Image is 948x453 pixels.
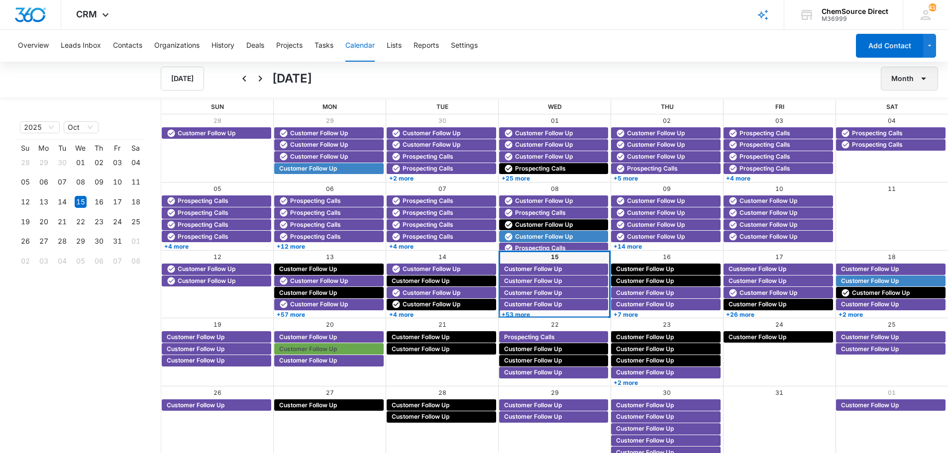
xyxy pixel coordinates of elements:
span: Thu [661,103,674,110]
button: [DATE] [161,67,204,91]
a: +26 more [724,311,833,318]
td: 2025-10-02 [90,153,108,173]
div: 25 [130,216,142,228]
button: Lists [387,30,402,62]
button: Calendar [345,30,375,62]
a: 17 [775,253,783,261]
div: Prospecting Calls [164,196,269,205]
div: 05 [75,255,87,267]
th: Mo [34,144,53,153]
th: Tu [53,144,71,153]
div: Customer Follow Up [277,276,381,285]
td: 2025-10-12 [16,192,34,212]
td: 2025-10-07 [53,173,71,192]
span: Customer Follow Up [841,265,899,273]
span: Oct [68,122,95,133]
div: 21 [56,216,68,228]
div: Prospecting Calls [502,244,606,253]
div: Prospecting Calls [277,196,381,205]
div: 01 [130,235,142,247]
div: Customer Follow Up [502,276,606,285]
div: Prospecting Calls [726,152,831,161]
div: Customer Follow Up [502,140,606,149]
a: +5 more [611,175,721,182]
a: 15 [551,253,559,261]
button: Tasks [315,30,333,62]
span: Customer Follow Up [279,164,337,173]
div: Customer Follow Up [726,208,831,217]
div: Prospecting Calls [277,232,381,241]
span: Customer Follow Up [739,196,797,205]
div: Customer Follow Up [389,140,494,149]
a: 13 [326,253,334,261]
span: Customer Follow Up [627,196,685,205]
span: Customer Follow Up [729,265,786,273]
div: Prospecting Calls [389,164,494,173]
td: 2025-10-20 [34,212,53,232]
span: Prospecting Calls [178,232,228,241]
span: Prospecting Calls [515,164,566,173]
div: Prospecting Calls [389,232,494,241]
a: +4 more [387,243,496,250]
div: Customer Follow Up [839,276,943,285]
a: +2 more [387,175,496,182]
td: 2025-10-04 [126,153,145,173]
button: Leads Inbox [61,30,101,62]
span: Prospecting Calls [403,152,453,161]
div: 03 [111,157,123,169]
div: 20 [38,216,50,228]
div: 08 [75,176,87,188]
a: 26 [213,389,221,396]
div: 01 [75,157,87,169]
div: 11 [130,176,142,188]
a: 12 [213,253,221,261]
td: 2025-10-27 [34,232,53,252]
div: 08 [130,255,142,267]
span: Customer Follow Up [290,152,348,161]
a: 02 [663,117,671,124]
a: 28 [213,117,221,124]
div: Customer Follow Up [614,152,718,161]
div: 15 [75,196,87,208]
span: Prospecting Calls [403,208,453,217]
span: Prospecting Calls [290,196,341,205]
td: 2025-09-28 [16,153,34,173]
span: 2025 [24,122,56,133]
td: 2025-10-17 [108,192,126,212]
span: Customer Follow Up [616,276,674,285]
span: Tue [436,103,448,110]
span: Customer Follow Up [739,232,797,241]
td: 2025-10-24 [108,212,126,232]
div: Customer Follow Up [726,232,831,241]
div: Customer Follow Up [277,265,381,273]
span: Prospecting Calls [403,196,453,205]
div: Prospecting Calls [164,208,269,217]
td: 2025-10-18 [126,192,145,212]
span: Customer Follow Up [403,140,460,149]
td: 2025-10-03 [108,153,126,173]
div: 02 [19,255,31,267]
div: 14 [56,196,68,208]
div: 06 [93,255,105,267]
th: Sa [126,144,145,153]
button: Projects [276,30,303,62]
div: 29 [75,235,87,247]
span: Prospecting Calls [178,196,228,205]
div: 31 [111,235,123,247]
span: Customer Follow Up [515,129,573,138]
button: Overview [18,30,49,62]
a: 01 [888,389,896,396]
button: Deals [246,30,264,62]
span: Customer Follow Up [178,265,235,273]
a: 28 [438,389,446,396]
span: Prospecting Calls [290,232,341,241]
div: 22 [75,216,87,228]
div: 28 [19,157,31,169]
a: +53 more [499,311,609,318]
span: Customer Follow Up [627,208,685,217]
span: Prospecting Calls [178,208,228,217]
a: 04 [888,117,896,124]
span: Customer Follow Up [279,265,337,273]
div: Customer Follow Up [839,265,943,273]
div: Prospecting Calls [389,208,494,217]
